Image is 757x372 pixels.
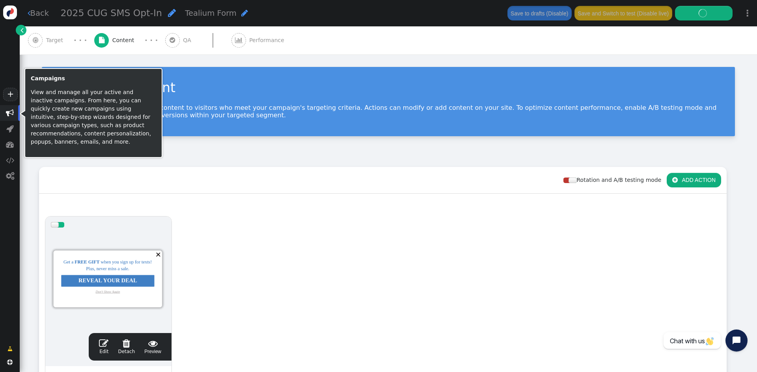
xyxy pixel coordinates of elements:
[144,339,161,355] a: Preview
[31,75,65,81] b: Campaigns
[21,26,24,34] span: 
[170,37,175,43] span: 
[6,125,14,133] span: 
[738,2,757,25] a: ⋮
[3,6,17,19] img: logo-icon.svg
[507,6,572,20] button: Save to drafts (Disable)
[6,172,14,180] span: 
[574,6,672,20] button: Save and Switch to test (Disable live)
[231,26,302,54] a:  Performance
[99,339,108,355] a: Edit
[3,88,17,101] a: +
[99,37,104,43] span: 
[31,88,156,146] p: View and manage all your active and inactive campaigns. From here, you can quickly create new cam...
[53,78,724,98] div: Campaign Content
[28,26,94,54] a:  Target · · ·
[7,359,13,365] span: 
[33,37,38,43] span: 
[144,339,161,348] span: 
[563,176,667,184] div: Rotation and A/B testing mode
[118,339,135,355] a: Detach
[667,173,721,187] button: ADD ACTION
[99,339,108,348] span: 
[94,26,165,54] a:  Content · · ·
[185,9,237,18] span: Tealium Form
[6,141,14,148] span: 
[74,35,87,46] div: · · ·
[183,36,194,44] span: QA
[53,104,724,119] p: Utilize actions to deliver targeted content to visitors who meet your campaign's targeting criter...
[28,9,30,17] span: 
[2,342,18,356] a: 
[6,109,14,117] span: 
[7,345,13,353] span: 
[16,25,26,35] a: 
[112,36,138,44] span: Content
[145,35,158,46] div: · · ·
[241,9,248,17] span: 
[672,177,678,183] span: 
[249,36,287,44] span: Performance
[61,7,162,19] span: 2025 CUG SMS Opt-In
[118,339,135,348] span: 
[168,8,176,17] span: 
[235,37,242,43] span: 
[46,36,67,44] span: Target
[165,26,231,54] a:  QA
[28,7,49,19] a: Back
[6,156,14,164] span: 
[118,339,135,354] span: Detach
[144,339,161,355] span: Preview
